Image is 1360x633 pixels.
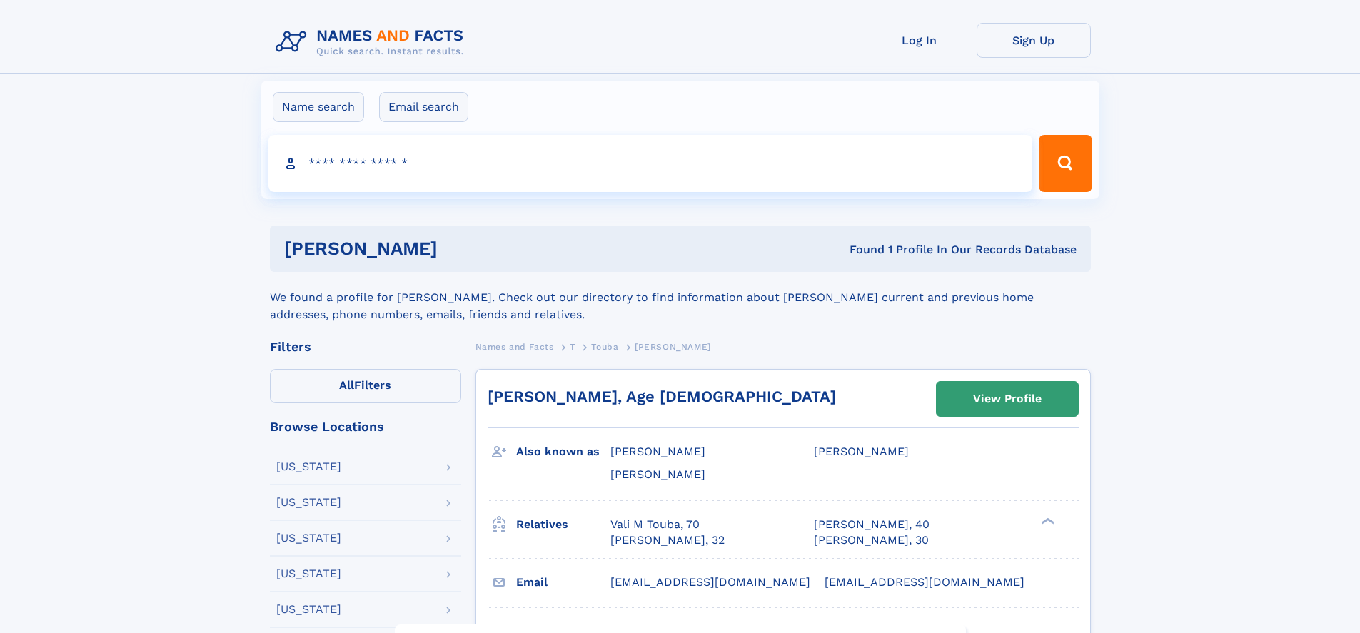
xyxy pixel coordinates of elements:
a: Touba [591,338,618,355]
div: Found 1 Profile In Our Records Database [643,242,1077,258]
label: Filters [270,369,461,403]
h1: [PERSON_NAME] [284,240,644,258]
a: View Profile [937,382,1078,416]
span: [EMAIL_ADDRESS][DOMAIN_NAME] [610,575,810,589]
a: [PERSON_NAME], Age [DEMOGRAPHIC_DATA] [488,388,836,405]
a: [PERSON_NAME], 30 [814,532,929,548]
img: Logo Names and Facts [270,23,475,61]
a: [PERSON_NAME], 32 [610,532,725,548]
div: View Profile [973,383,1042,415]
a: T [570,338,575,355]
h3: Relatives [516,512,610,537]
div: [US_STATE] [276,604,341,615]
div: [US_STATE] [276,568,341,579]
span: All [339,378,354,392]
div: [US_STATE] [276,532,341,544]
div: Filters [270,340,461,353]
div: [US_STATE] [276,497,341,508]
h3: Also known as [516,440,610,464]
div: [US_STATE] [276,461,341,472]
span: Touba [591,342,618,352]
span: [PERSON_NAME] [635,342,711,352]
input: search input [268,135,1033,192]
button: Search Button [1039,135,1092,192]
span: [PERSON_NAME] [610,445,705,458]
a: [PERSON_NAME], 40 [814,517,930,532]
h3: Email [516,570,610,594]
div: We found a profile for [PERSON_NAME]. Check out our directory to find information about [PERSON_N... [270,272,1091,323]
div: ❯ [1038,516,1055,525]
a: Vali M Touba, 70 [610,517,700,532]
label: Email search [379,92,468,122]
div: Browse Locations [270,420,461,433]
a: Names and Facts [475,338,554,355]
span: [PERSON_NAME] [610,467,705,481]
label: Name search [273,92,364,122]
a: Sign Up [977,23,1091,58]
a: Log In [862,23,977,58]
span: [EMAIL_ADDRESS][DOMAIN_NAME] [825,575,1024,589]
span: [PERSON_NAME] [814,445,909,458]
span: T [570,342,575,352]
